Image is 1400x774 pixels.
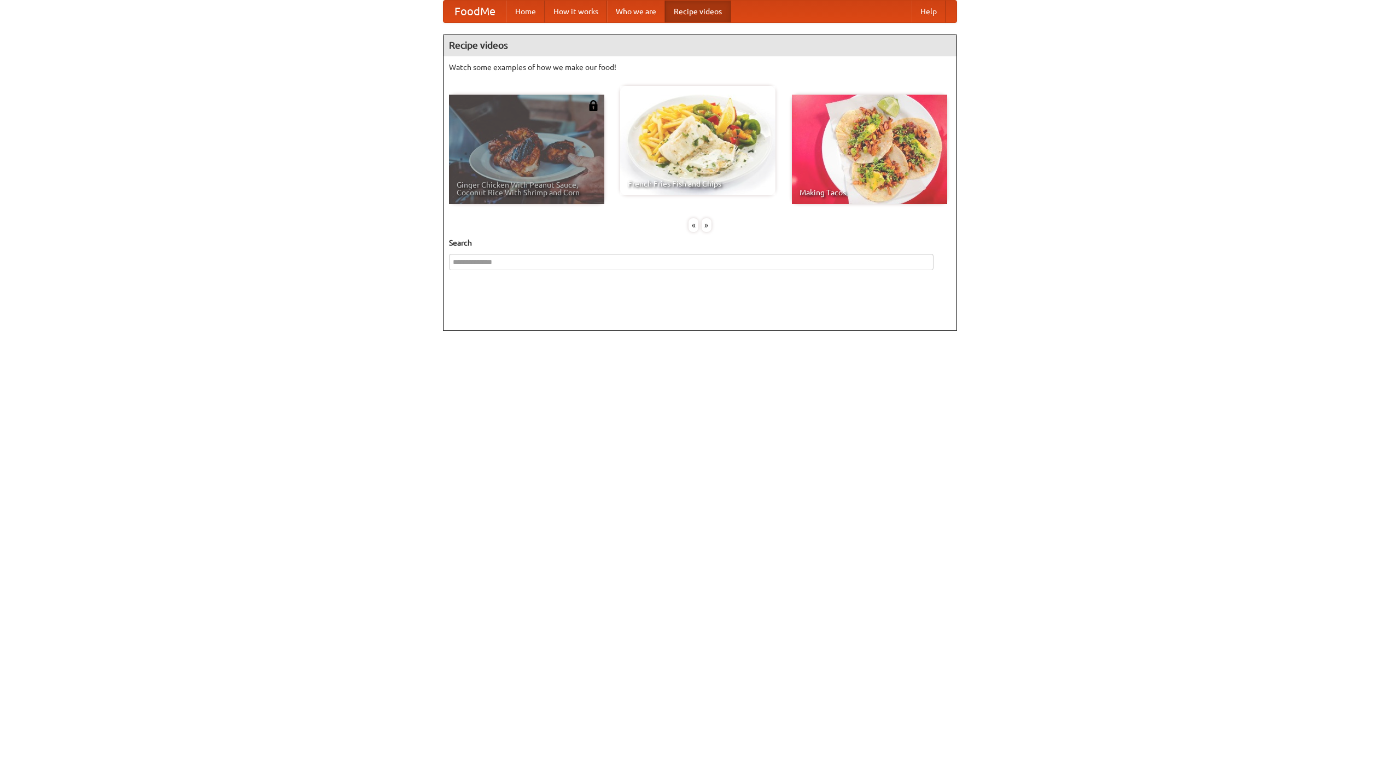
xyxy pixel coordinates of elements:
a: French Fries Fish and Chips [620,86,775,195]
span: French Fries Fish and Chips [628,180,768,188]
div: » [702,218,711,232]
a: Home [506,1,545,22]
img: 483408.png [588,100,599,111]
h5: Search [449,237,951,248]
p: Watch some examples of how we make our food! [449,62,951,73]
a: How it works [545,1,607,22]
a: Who we are [607,1,665,22]
a: Recipe videos [665,1,731,22]
span: Making Tacos [800,189,940,196]
h4: Recipe videos [444,34,956,56]
a: Making Tacos [792,95,947,204]
div: « [689,218,698,232]
a: Help [912,1,946,22]
a: FoodMe [444,1,506,22]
